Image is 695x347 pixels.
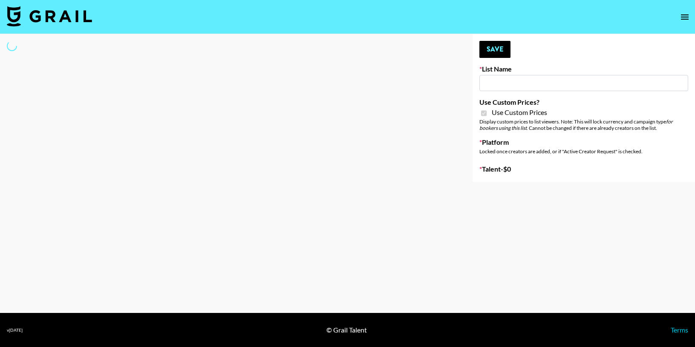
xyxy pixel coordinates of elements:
[479,65,688,73] label: List Name
[479,98,688,106] label: Use Custom Prices?
[671,326,688,334] a: Terms
[676,9,693,26] button: open drawer
[492,108,547,117] span: Use Custom Prices
[326,326,367,334] div: © Grail Talent
[479,118,688,131] div: Display custom prices to list viewers. Note: This will lock currency and campaign type . Cannot b...
[479,148,688,155] div: Locked once creators are added, or if "Active Creator Request" is checked.
[479,41,510,58] button: Save
[479,138,688,146] label: Platform
[479,165,688,173] label: Talent - $ 0
[7,6,92,26] img: Grail Talent
[479,118,673,131] em: for bookers using this list
[7,327,23,333] div: v [DATE]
